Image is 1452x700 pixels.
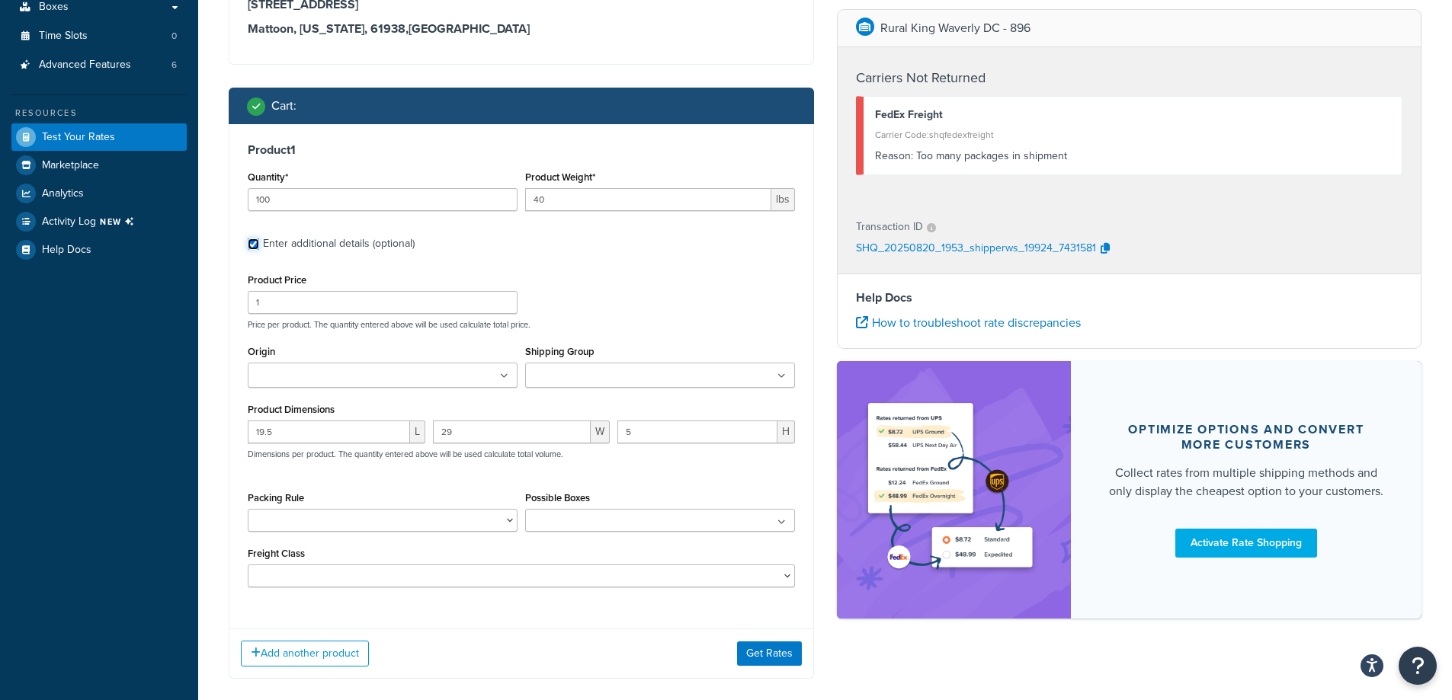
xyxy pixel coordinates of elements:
label: Shipping Group [525,346,595,357]
label: Packing Rule [248,492,304,503]
a: How to troubleshoot rate discrepancies [856,314,1081,331]
span: L [410,420,425,443]
label: Product Dimensions [248,404,335,415]
span: Marketplace [42,159,99,172]
span: Advanced Features [39,59,131,72]
a: Advanced Features6 [11,51,187,79]
button: Add another product [241,641,369,666]
div: FedEx Freight [875,104,1391,126]
div: Too many packages in shipment [875,145,1391,167]
li: [object Object] [11,208,187,235]
a: Activity LogNEW [11,208,187,235]
span: NEW [100,216,140,228]
a: Marketplace [11,152,187,179]
button: Get Rates [737,641,802,666]
h4: Help Docs [856,289,1403,307]
span: Time Slots [39,30,88,43]
span: Boxes [39,1,69,14]
p: Price per product. The quantity entered above will be used calculate total price. [244,319,799,330]
label: Origin [248,346,275,357]
h3: Mattoon, [US_STATE], 61938 , [GEOGRAPHIC_DATA] [248,21,795,37]
li: Advanced Features [11,51,187,79]
p: Dimensions per product. The quantity entered above will be used calculate total volume. [244,449,563,459]
label: Product Weight* [525,171,595,183]
div: Carrier Code: shqfedexfreight [875,124,1391,145]
span: 0 [171,30,177,43]
h2: Cart : [271,99,296,113]
span: lbs [771,188,795,211]
div: Resources [11,107,187,120]
label: Quantity* [248,171,288,183]
h3: Product 1 [248,142,795,158]
input: 0.0 [248,188,518,211]
input: 0.00 [525,188,771,211]
span: W [591,420,610,443]
span: Activity Log [42,212,140,232]
span: Test Your Rates [42,131,115,144]
h4: Carriers Not Returned [856,68,1403,88]
span: H [777,420,795,443]
input: Enter additional details (optional) [248,238,259,250]
label: Possible Boxes [525,492,590,503]
li: Time Slots [11,22,187,50]
p: SHQ_20250820_1953_shipperws_19924_7431581 [856,238,1096,261]
span: Help Docs [42,244,91,257]
span: Analytics [42,187,84,200]
label: Product Price [248,274,306,286]
div: Collect rates from multiple shipping methods and only display the cheapest option to your customers. [1107,464,1386,500]
label: Freight Class [248,548,305,559]
div: Optimize options and convert more customers [1107,422,1386,452]
a: Test Your Rates [11,123,187,151]
img: feature-image-rateshop-7084cbbcb2e67ef1d54c2e976f0e592697130d5817b016cf7cc7e13314366067.png [860,384,1048,596]
a: Time Slots0 [11,22,187,50]
p: Rural King Waverly DC - 896 [880,18,1031,39]
div: Enter additional details (optional) [263,233,415,254]
a: Analytics [11,180,187,207]
span: 6 [171,59,177,72]
button: Open Resource Center [1399,647,1437,685]
a: Help Docs [11,236,187,264]
a: Activate Rate Shopping [1175,529,1317,558]
span: Reason: [875,148,913,164]
p: Transaction ID [856,216,923,238]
